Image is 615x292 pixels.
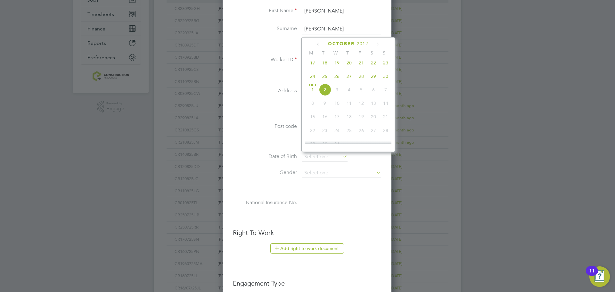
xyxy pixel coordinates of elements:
span: 29 [367,70,380,82]
label: Address [233,88,297,94]
span: 1 [307,84,319,96]
span: 16 [319,111,331,123]
span: 28 [380,124,392,137]
span: 6 [367,84,380,96]
span: 9 [319,97,331,109]
span: 29 [307,138,319,150]
span: 20 [343,57,355,69]
span: 17 [331,111,343,123]
span: W [329,50,341,56]
button: Open Resource Center, 11 new notifications [589,266,610,287]
span: 26 [331,70,343,82]
span: 15 [307,111,319,123]
span: 23 [319,124,331,137]
h3: Engagement Type [233,273,381,288]
button: Add right to work document [270,243,344,254]
span: 27 [343,70,355,82]
label: National Insurance No. [233,199,297,206]
label: Worker ID [233,56,297,63]
span: F [354,50,366,56]
span: 13 [367,97,380,109]
span: 20 [367,111,380,123]
span: 19 [331,57,343,69]
span: 19 [355,111,367,123]
span: 21 [380,111,392,123]
span: 10 [331,97,343,109]
span: 28 [355,70,367,82]
span: S [366,50,378,56]
span: 25 [319,70,331,82]
label: Date of Birth [233,153,297,160]
span: T [317,50,329,56]
span: 22 [367,57,380,69]
span: 26 [355,124,367,137]
span: 12 [355,97,367,109]
span: 8 [307,97,319,109]
span: 31 [331,138,343,150]
h3: Right To Work [233,229,381,237]
span: M [305,50,317,56]
span: October [328,41,355,46]
span: 5 [355,84,367,96]
span: 21 [355,57,367,69]
label: Post code [233,123,297,130]
span: T [341,50,354,56]
label: Surname [233,25,297,32]
span: 3 [331,84,343,96]
span: 2 [319,84,331,96]
span: 27 [367,124,380,137]
span: 24 [331,124,343,137]
span: S [378,50,390,56]
span: 14 [380,97,392,109]
span: 2012 [357,41,368,46]
span: 30 [380,70,392,82]
span: 25 [343,124,355,137]
span: 7 [380,84,392,96]
label: Gender [233,169,297,176]
span: 22 [307,124,319,137]
span: 11 [343,97,355,109]
div: 11 [589,271,595,279]
input: Select one [302,168,381,178]
span: 23 [380,57,392,69]
span: 17 [307,57,319,69]
span: 18 [343,111,355,123]
span: 18 [319,57,331,69]
label: First Name [233,7,297,14]
span: 4 [343,84,355,96]
span: 24 [307,70,319,82]
input: Select one [302,152,348,162]
span: Oct [307,84,319,87]
span: 30 [319,138,331,150]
